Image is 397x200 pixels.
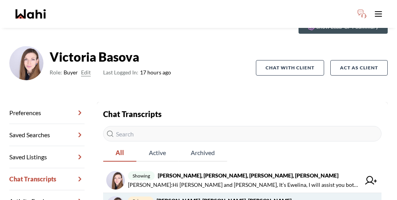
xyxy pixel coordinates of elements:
span: Last Logged In: [103,69,138,76]
span: Role: [50,68,62,77]
button: Chat with client [256,60,324,76]
a: Saved Listings [9,146,85,168]
button: Archived [178,145,227,162]
button: Edit [81,68,91,77]
a: Wahi homepage [16,9,46,19]
span: All [103,145,136,161]
button: Toggle open navigation menu [371,6,386,22]
a: Saved Searches [9,124,85,146]
span: Active [136,145,178,161]
input: Search [103,126,381,141]
img: chat avatar [106,171,125,190]
span: [PERSON_NAME] : Hi [PERSON_NAME] and [PERSON_NAME], It’s Ewelina, I will assist you both with the... [128,180,361,190]
span: Archived [178,145,227,161]
strong: Victoria Basova [50,49,171,65]
span: 17 hours ago [103,68,171,77]
button: Act as Client [330,60,388,76]
a: Chat Transcripts [9,168,85,190]
span: Buyer [64,68,78,77]
a: Preferences [9,102,85,124]
a: showing[PERSON_NAME], [PERSON_NAME], [PERSON_NAME], [PERSON_NAME][PERSON_NAME]:Hi [PERSON_NAME] a... [103,168,381,193]
img: ACg8ocJLbAeaUcNUA22zjGfI_44N4GMYf3ED1k8w5Dfc8rLNrV9eliWx=s96-c [9,46,43,80]
button: Active [136,145,178,162]
button: All [103,145,136,162]
span: showing [128,171,155,180]
strong: Chat Transcripts [103,109,162,119]
strong: [PERSON_NAME], [PERSON_NAME], [PERSON_NAME], [PERSON_NAME] [158,172,338,179]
